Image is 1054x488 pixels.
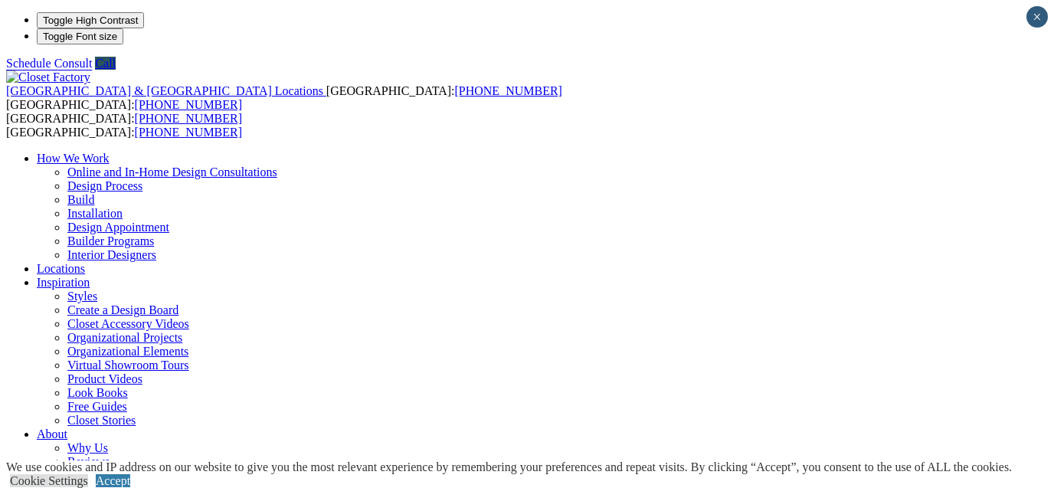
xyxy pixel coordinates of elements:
[1026,6,1048,28] button: Close
[6,84,562,111] span: [GEOGRAPHIC_DATA]: [GEOGRAPHIC_DATA]:
[67,303,178,316] a: Create a Design Board
[67,345,188,358] a: Organizational Elements
[6,460,1012,474] div: We use cookies and IP address on our website to give you the most relevant experience by remember...
[67,386,128,399] a: Look Books
[43,15,138,26] span: Toggle High Contrast
[67,234,154,247] a: Builder Programs
[43,31,117,42] span: Toggle Font size
[37,12,144,28] button: Toggle High Contrast
[6,70,90,84] img: Closet Factory
[37,427,67,441] a: About
[67,414,136,427] a: Closet Stories
[37,276,90,289] a: Inspiration
[135,112,242,125] a: [PHONE_NUMBER]
[37,152,110,165] a: How We Work
[67,331,182,344] a: Organizational Projects
[67,193,95,206] a: Build
[67,372,142,385] a: Product Videos
[37,262,85,275] a: Locations
[67,400,127,413] a: Free Guides
[67,165,277,178] a: Online and In-Home Design Consultations
[67,248,156,261] a: Interior Designers
[454,84,561,97] a: [PHONE_NUMBER]
[95,57,116,70] a: Call
[67,455,110,468] a: Reviews
[135,126,242,139] a: [PHONE_NUMBER]
[6,84,326,97] a: [GEOGRAPHIC_DATA] & [GEOGRAPHIC_DATA] Locations
[6,112,242,139] span: [GEOGRAPHIC_DATA]: [GEOGRAPHIC_DATA]:
[67,221,169,234] a: Design Appointment
[6,84,323,97] span: [GEOGRAPHIC_DATA] & [GEOGRAPHIC_DATA] Locations
[67,290,97,303] a: Styles
[10,474,88,487] a: Cookie Settings
[67,207,123,220] a: Installation
[135,98,242,111] a: [PHONE_NUMBER]
[37,28,123,44] button: Toggle Font size
[67,441,108,454] a: Why Us
[67,359,189,372] a: Virtual Showroom Tours
[6,57,92,70] a: Schedule Consult
[96,474,130,487] a: Accept
[67,317,189,330] a: Closet Accessory Videos
[67,179,142,192] a: Design Process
